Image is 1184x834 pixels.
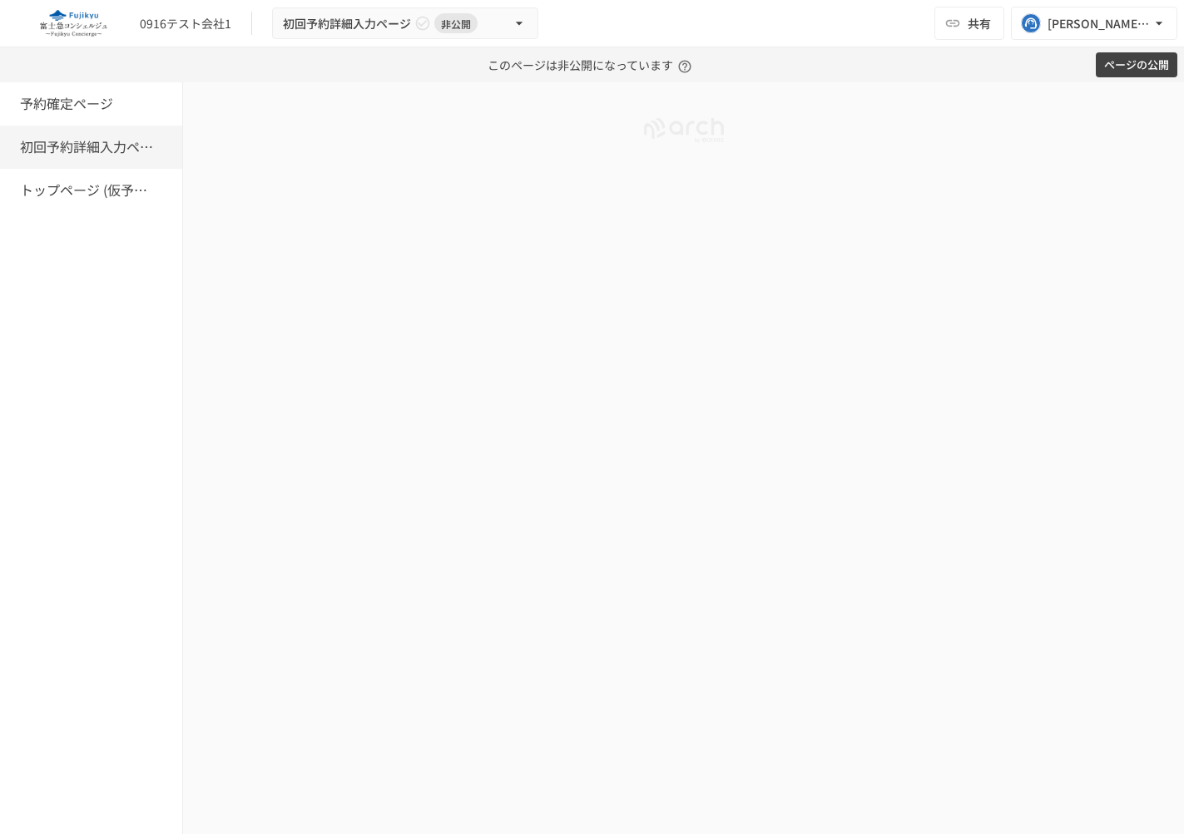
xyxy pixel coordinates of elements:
div: [PERSON_NAME][EMAIL_ADDRESS][PERSON_NAME][DOMAIN_NAME] [1048,13,1151,34]
span: 非公開 [434,15,478,32]
button: 共有 [934,7,1004,40]
img: eQeGXtYPV2fEKIA3pizDiVdzO5gJTl2ahLbsPaD2E4R [20,10,126,37]
span: 共有 [968,14,991,32]
p: このページは非公開になっています [488,47,696,82]
h6: 初回予約詳細入力ページ [20,136,153,158]
button: 初回予約詳細入力ページ非公開 [272,7,538,40]
button: [PERSON_NAME][EMAIL_ADDRESS][PERSON_NAME][DOMAIN_NAME] [1011,7,1177,40]
div: 0916テスト会社1 [140,15,231,32]
span: 初回予約詳細入力ページ [283,13,411,34]
button: ページの公開 [1096,52,1177,78]
h6: 予約確定ページ [20,93,113,115]
h6: トップページ (仮予約一覧) [20,180,153,201]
